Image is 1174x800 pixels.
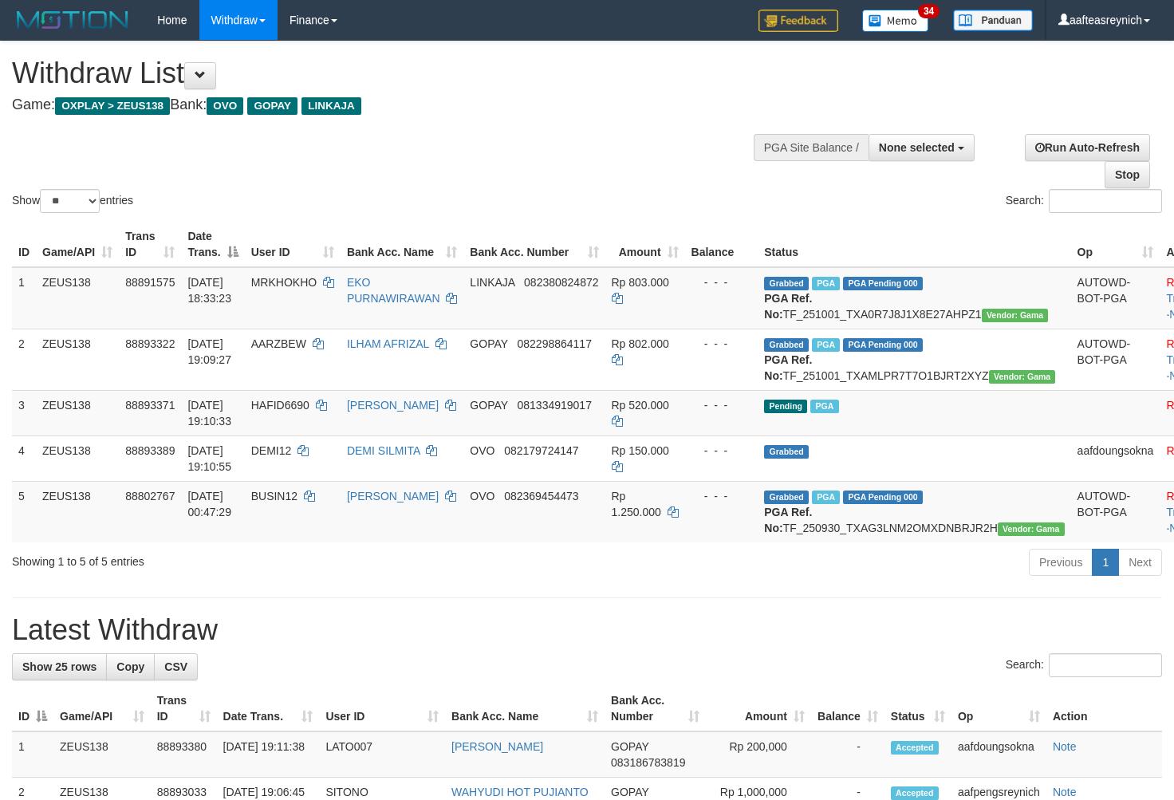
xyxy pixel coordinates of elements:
[612,399,669,412] span: Rp 520.000
[251,276,317,289] span: MRKHOKHO
[612,337,669,350] span: Rp 802.000
[207,97,243,115] span: OVO
[764,338,809,352] span: Grabbed
[116,660,144,673] span: Copy
[612,444,669,457] span: Rp 150.000
[12,390,36,435] td: 3
[611,786,648,798] span: GOPAY
[319,731,445,778] td: LATO007
[612,276,669,289] span: Rp 803.000
[36,329,119,390] td: ZEUS138
[1071,329,1160,390] td: AUTOWD-BOT-PGA
[812,277,840,290] span: Marked by aafpengsreynich
[451,786,589,798] a: WAHYUDI HOT PUJIANTO
[843,277,923,290] span: PGA Pending
[758,10,838,32] img: Feedback.jpg
[36,435,119,481] td: ZEUS138
[164,660,187,673] span: CSV
[187,444,231,473] span: [DATE] 19:10:55
[319,686,445,731] th: User ID: activate to sort column ascending
[504,490,578,502] span: Copy 082369454473 to clipboard
[181,222,244,267] th: Date Trans.: activate to sort column descending
[764,445,809,459] span: Grabbed
[754,134,869,161] div: PGA Site Balance /
[758,481,1070,542] td: TF_250930_TXAG3LNM2OMXDNBRJR2H
[12,97,766,113] h4: Game: Bank:
[706,686,811,731] th: Amount: activate to sort column ascending
[12,329,36,390] td: 2
[998,522,1065,536] span: Vendor URL: https://trx31.1velocity.biz
[36,267,119,329] td: ZEUS138
[605,686,706,731] th: Bank Acc. Number: activate to sort column ascending
[36,222,119,267] th: Game/API: activate to sort column ascending
[470,337,507,350] span: GOPAY
[470,276,514,289] span: LINKAJA
[989,370,1056,384] span: Vendor URL: https://trx31.1velocity.biz
[758,329,1070,390] td: TF_251001_TXAMLPR7T7O1BJRT2XYZ
[764,353,812,382] b: PGA Ref. No:
[691,443,752,459] div: - - -
[217,686,320,731] th: Date Trans.: activate to sort column ascending
[691,488,752,504] div: - - -
[812,491,840,504] span: Marked by aafsreyleap
[12,435,36,481] td: 4
[810,400,838,413] span: Marked by aafpengsreynich
[251,399,309,412] span: HAFID6690
[605,222,685,267] th: Amount: activate to sort column ascending
[125,276,175,289] span: 88891575
[347,276,440,305] a: EKO PURNAWIRAWAN
[151,686,217,731] th: Trans ID: activate to sort column ascending
[611,756,685,769] span: Copy 083186783819 to clipboard
[12,267,36,329] td: 1
[951,686,1046,731] th: Op: activate to sort column ascending
[758,222,1070,267] th: Status
[125,399,175,412] span: 88893371
[764,292,812,321] b: PGA Ref. No:
[451,740,543,753] a: [PERSON_NAME]
[891,741,939,755] span: Accepted
[463,222,605,267] th: Bank Acc. Number: activate to sort column ascending
[347,399,439,412] a: [PERSON_NAME]
[154,653,198,680] a: CSV
[12,222,36,267] th: ID
[685,222,758,267] th: Balance
[12,8,133,32] img: MOTION_logo.png
[504,444,578,457] span: Copy 082179724147 to clipboard
[1071,481,1160,542] td: AUTOWD-BOT-PGA
[251,490,297,502] span: BUSIN12
[22,660,97,673] span: Show 25 rows
[884,686,951,731] th: Status: activate to sort column ascending
[36,390,119,435] td: ZEUS138
[341,222,463,267] th: Bank Acc. Name: activate to sort column ascending
[251,444,292,457] span: DEMI12
[187,399,231,428] span: [DATE] 19:10:33
[764,400,807,413] span: Pending
[524,276,598,289] span: Copy 082380824872 to clipboard
[445,686,605,731] th: Bank Acc. Name: activate to sort column ascending
[1025,134,1150,161] a: Run Auto-Refresh
[470,399,507,412] span: GOPAY
[470,444,494,457] span: OVO
[706,731,811,778] td: Rp 200,000
[12,57,766,89] h1: Withdraw List
[36,481,119,542] td: ZEUS138
[1071,435,1160,481] td: aafdoungsokna
[1046,686,1162,731] th: Action
[1105,161,1150,188] a: Stop
[245,222,341,267] th: User ID: activate to sort column ascending
[347,444,420,457] a: DEMI SILMITA
[1049,653,1162,677] input: Search:
[1071,267,1160,329] td: AUTOWD-BOT-PGA
[125,444,175,457] span: 88893389
[12,686,53,731] th: ID: activate to sort column descending
[119,222,181,267] th: Trans ID: activate to sort column ascending
[1118,549,1162,576] a: Next
[862,10,929,32] img: Button%20Memo.svg
[879,141,955,154] span: None selected
[347,337,429,350] a: ILHAM AFRIZAL
[125,490,175,502] span: 88802767
[55,97,170,115] span: OXPLAY > ZEUS138
[869,134,975,161] button: None selected
[764,277,809,290] span: Grabbed
[918,4,940,18] span: 34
